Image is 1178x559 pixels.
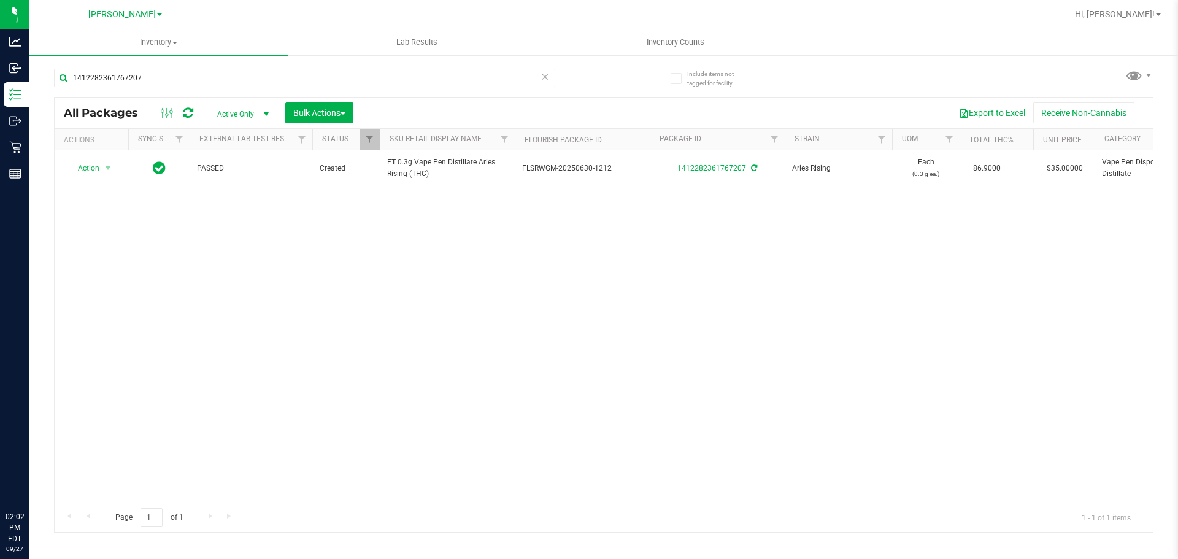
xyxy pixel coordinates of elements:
[387,156,507,180] span: FT 0.3g Vape Pen Distillate Aries Rising (THC)
[939,129,960,150] a: Filter
[199,134,296,143] a: External Lab Test Result
[197,163,305,174] span: PASSED
[292,129,312,150] a: Filter
[169,129,190,150] a: Filter
[1033,102,1134,123] button: Receive Non-Cannabis
[29,37,288,48] span: Inventory
[495,129,515,150] a: Filter
[54,69,555,87] input: Search Package ID, Item Name, SKU, Lot or Part Number...
[630,37,721,48] span: Inventory Counts
[967,160,1007,177] span: 86.9000
[899,168,952,180] p: (0.3 g ea.)
[101,160,116,177] span: select
[899,156,952,180] span: Each
[12,461,49,498] iframe: Resource center
[285,102,353,123] button: Bulk Actions
[64,136,123,144] div: Actions
[764,129,785,150] a: Filter
[660,134,701,143] a: Package ID
[1043,136,1082,144] a: Unit Price
[380,37,454,48] span: Lab Results
[322,134,348,143] a: Status
[9,62,21,74] inline-svg: Inbound
[9,168,21,180] inline-svg: Reports
[902,134,918,143] a: UOM
[288,29,546,55] a: Lab Results
[687,69,749,88] span: Include items not tagged for facility
[141,508,163,527] input: 1
[525,136,602,144] a: Flourish Package ID
[677,164,746,172] a: 1412282361767207
[9,115,21,127] inline-svg: Outbound
[541,69,549,85] span: Clear
[88,9,156,20] span: [PERSON_NAME]
[390,134,482,143] a: SKU Retail Display Name
[969,136,1014,144] a: Total THC%
[1075,9,1155,19] span: Hi, [PERSON_NAME]!
[6,544,24,553] p: 09/27
[36,459,51,474] iframe: Resource center unread badge
[1072,508,1141,526] span: 1 - 1 of 1 items
[792,163,885,174] span: Aries Rising
[9,141,21,153] inline-svg: Retail
[153,160,166,177] span: In Sync
[1041,160,1089,177] span: $35.00000
[1104,134,1141,143] a: Category
[546,29,804,55] a: Inventory Counts
[360,129,380,150] a: Filter
[6,511,24,544] p: 02:02 PM EDT
[9,36,21,48] inline-svg: Analytics
[749,164,757,172] span: Sync from Compliance System
[293,108,345,118] span: Bulk Actions
[64,106,150,120] span: All Packages
[29,29,288,55] a: Inventory
[522,163,642,174] span: FLSRWGM-20250630-1212
[138,134,185,143] a: Sync Status
[795,134,820,143] a: Strain
[67,160,100,177] span: Action
[872,129,892,150] a: Filter
[9,88,21,101] inline-svg: Inventory
[105,508,193,527] span: Page of 1
[320,163,372,174] span: Created
[951,102,1033,123] button: Export to Excel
